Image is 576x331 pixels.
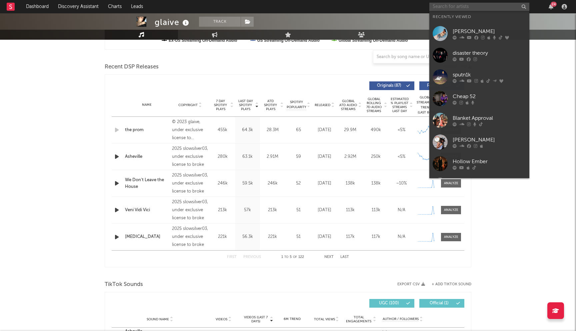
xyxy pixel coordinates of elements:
[453,157,526,165] div: Hollow Ember
[216,317,227,321] span: Videos
[242,315,269,323] span: Videos (last 7 days)
[429,131,529,153] a: [PERSON_NAME]
[339,127,361,133] div: 29.9M
[340,255,349,259] button: Last
[313,207,336,214] div: [DATE]
[429,3,529,11] input: Search for artists
[287,180,310,187] div: 52
[365,234,387,240] div: 117k
[339,153,361,160] div: 2.92M
[212,207,233,214] div: 213k
[432,283,471,286] button: + Add TikTok Sound
[551,2,557,7] div: 24
[262,180,283,187] div: 246k
[549,4,553,9] button: 24
[277,317,308,322] div: 6M Trend
[453,49,526,57] div: disaster theory
[369,299,414,308] button: UGC(100)
[287,234,310,240] div: 51
[237,207,258,214] div: 57k
[416,95,436,115] div: Global Streaming Trend (Last 60D)
[125,127,169,133] a: the prom
[257,38,320,43] text: US Streaming On-Demand Audio
[199,17,241,27] button: Track
[365,207,387,214] div: 113k
[433,13,526,21] div: Recently Viewed
[365,180,387,187] div: 138k
[390,207,413,214] div: N/A
[397,282,425,286] button: Export CSV
[212,234,233,240] div: 221k
[313,234,336,240] div: [DATE]
[453,71,526,79] div: sputn1k
[429,109,529,131] a: Blanket Approval
[424,84,454,88] span: Features ( 35 )
[313,127,336,133] div: [DATE]
[453,114,526,122] div: Blanket Approval
[212,180,233,187] div: 246k
[125,177,169,190] a: We Don't Leave the House
[262,153,283,160] div: 2.91M
[373,54,444,60] input: Search by song name or URL
[429,153,529,175] a: Hollow Ember
[339,38,408,43] text: Global Streaming On-Demand Audio
[262,234,283,240] div: 221k
[293,256,297,259] span: of
[243,255,261,259] button: Previous
[262,207,283,214] div: 213k
[287,127,310,133] div: 65
[324,255,334,259] button: Next
[105,63,159,71] span: Recent DSP Releases
[365,153,387,160] div: 250k
[169,38,237,43] text: Ex-US Streaming On-Demand Audio
[125,207,169,214] a: Veni Vidi Vici
[274,253,311,261] div: 1 5 122
[419,299,464,308] button: Official(1)
[178,103,198,107] span: Copyright
[172,225,208,249] div: 2025 slowsilver03, under exclusive license to broke
[390,97,409,113] span: Estimated % Playlist Streams Last Day
[453,136,526,144] div: [PERSON_NAME]
[390,180,413,187] div: ~ 10 %
[374,84,404,88] span: Originals ( 87 )
[339,180,361,187] div: 138k
[429,23,529,44] a: [PERSON_NAME]
[237,99,254,111] span: Last Day Spotify Plays
[453,27,526,35] div: [PERSON_NAME]
[262,99,279,111] span: ATD Spotify Plays
[287,100,306,110] span: Spotify Popularity
[287,153,310,160] div: 59
[339,234,361,240] div: 117k
[155,17,191,28] div: glaive
[365,97,383,113] span: Global Rolling 7D Audio Streams
[287,207,310,214] div: 51
[339,99,357,111] span: Global ATD Audio Streams
[212,153,233,160] div: 280k
[453,92,526,100] div: Cheap 52
[429,88,529,109] a: Cheap 52
[125,234,169,240] a: [MEDICAL_DATA]
[313,153,336,160] div: [DATE]
[374,301,404,305] span: UGC ( 100 )
[390,234,413,240] div: N/A
[172,145,208,169] div: 2025 slowsilver03, under exclusive license to broke
[419,81,464,90] button: Features(35)
[365,127,387,133] div: 490k
[227,255,237,259] button: First
[212,127,233,133] div: 455k
[125,102,169,107] div: Name
[390,153,413,160] div: <5%
[125,153,169,160] div: Asheville
[147,317,169,321] span: Sound Name
[425,283,471,286] button: + Add TikTok Sound
[262,127,283,133] div: 28.3M
[424,301,454,305] span: Official ( 1 )
[172,118,208,142] div: © 2023 glaive, under exclusive license to Interscope Records
[237,180,258,187] div: 59.5k
[237,127,258,133] div: 64.3k
[315,103,330,107] span: Released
